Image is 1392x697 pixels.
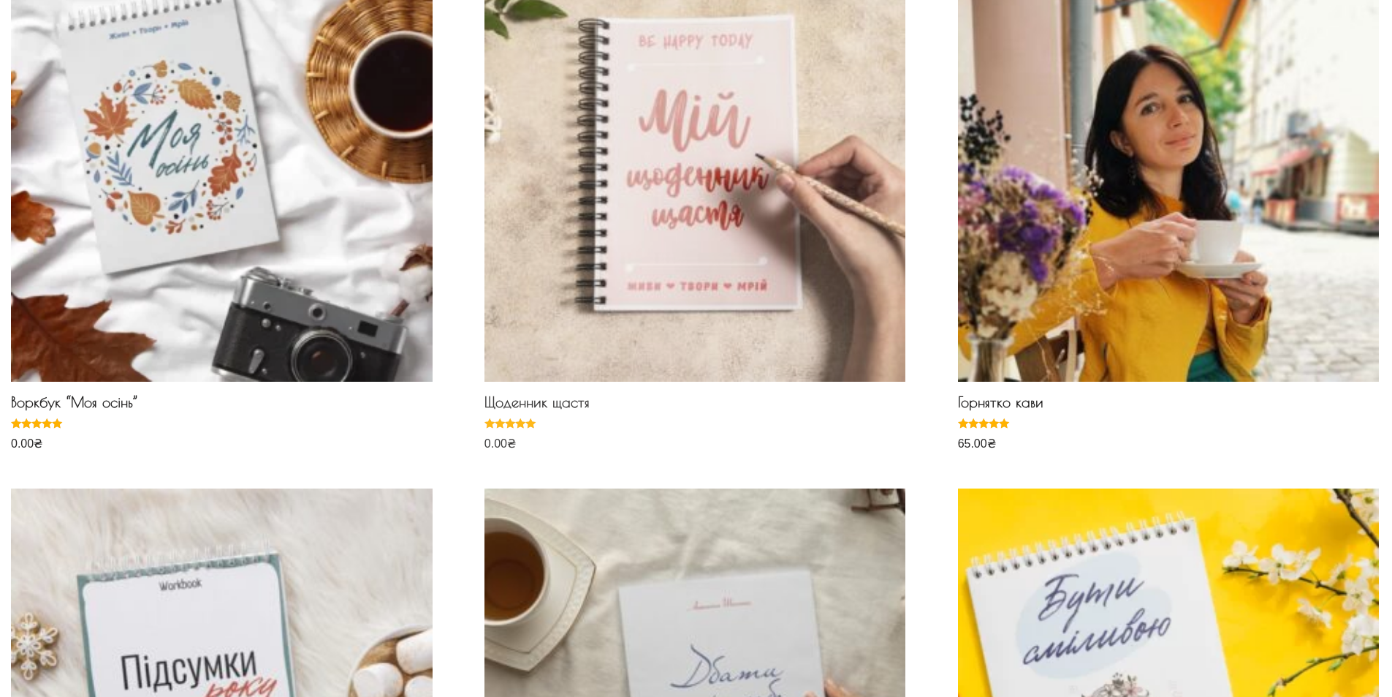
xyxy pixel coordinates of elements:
bdi: 65.00 [958,437,996,450]
span: Оцінено в з 5 [11,418,65,464]
span: ₴ [987,437,996,450]
h2: Воркбук “Моя осінь” [11,393,433,418]
bdi: 0.00 [484,437,516,450]
div: Оцінено в 5.00 з 5 [11,418,65,429]
div: Оцінено в 5.00 з 5 [958,418,1012,429]
span: ₴ [507,437,516,450]
span: ₴ [34,437,42,450]
h2: Щоденник щастя [484,393,906,418]
div: Оцінено в 5.00 з 5 [484,418,539,429]
span: Оцінено в з 5 [484,418,539,464]
bdi: 0.00 [11,437,42,450]
h2: Горнятко кави [958,393,1380,418]
span: Оцінено в з 5 [958,418,1012,464]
